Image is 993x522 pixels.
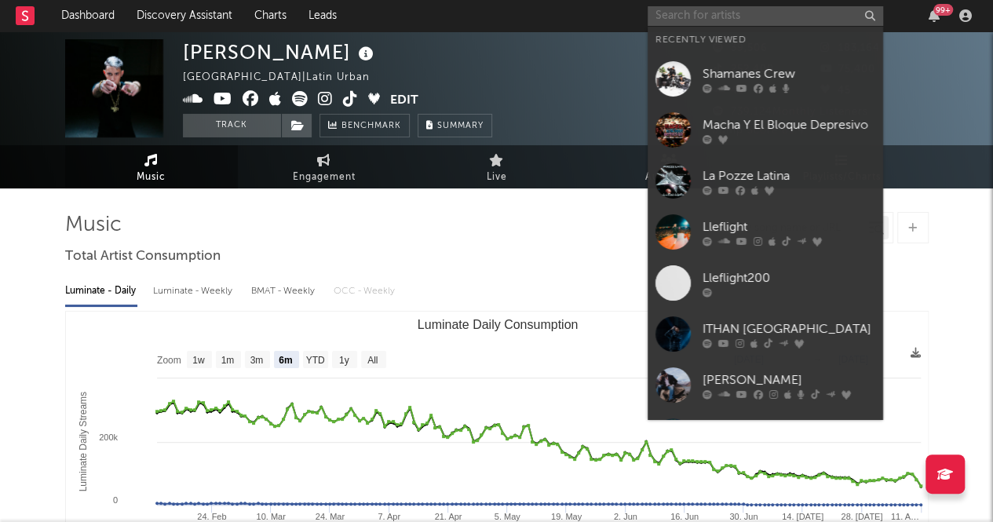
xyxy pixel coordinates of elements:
[251,278,318,305] div: BMAT - Weekly
[648,411,883,462] a: [PERSON_NAME]
[648,308,883,360] a: ITHAN [GEOGRAPHIC_DATA]
[841,512,882,521] text: 28. [DATE]
[648,155,883,206] a: La Pozze Latina
[648,257,883,308] a: Lleflight200
[65,247,221,266] span: Total Artist Consumption
[729,512,758,521] text: 30. Jun
[648,360,883,411] a: [PERSON_NAME]
[341,117,401,136] span: Benchmark
[703,268,875,287] div: Lleflight200
[338,355,349,366] text: 1y
[256,512,286,521] text: 10. Mar
[183,39,378,65] div: [PERSON_NAME]
[703,166,875,185] div: La Pozze Latina
[648,6,883,26] input: Search for artists
[703,115,875,134] div: Macha Y El Bloque Depresivo
[293,168,356,187] span: Engagement
[418,114,492,137] button: Summary
[703,217,875,236] div: Lleflight
[183,114,281,137] button: Track
[65,145,238,188] a: Music
[670,512,698,521] text: 16. Jun
[411,145,583,188] a: Live
[648,53,883,104] a: Shamanes Crew
[933,4,953,16] div: 99 +
[417,318,578,331] text: Luminate Daily Consumption
[550,512,582,521] text: 19. May
[655,31,875,49] div: Recently Viewed
[319,114,410,137] a: Benchmark
[65,278,137,305] div: Luminate - Daily
[583,145,756,188] a: Audience
[197,512,226,521] text: 24. Feb
[378,512,400,521] text: 7. Apr
[434,512,462,521] text: 21. Apr
[645,168,693,187] span: Audience
[153,278,235,305] div: Luminate - Weekly
[437,122,484,130] span: Summary
[494,512,520,521] text: 5. May
[315,512,345,521] text: 24. Mar
[613,512,637,521] text: 2. Jun
[305,355,324,366] text: YTD
[99,433,118,442] text: 200k
[157,355,181,366] text: Zoom
[279,355,292,366] text: 6m
[221,355,234,366] text: 1m
[390,91,418,111] button: Edit
[648,206,883,257] a: Lleflight
[929,9,940,22] button: 99+
[183,68,388,87] div: [GEOGRAPHIC_DATA] | Latin Urban
[77,392,88,491] text: Luminate Daily Streams
[137,168,166,187] span: Music
[781,512,823,521] text: 14. [DATE]
[890,512,918,521] text: 11. A…
[648,104,883,155] a: Macha Y El Bloque Depresivo
[367,355,378,366] text: All
[703,319,875,338] div: ITHAN [GEOGRAPHIC_DATA]
[250,355,263,366] text: 3m
[192,355,205,366] text: 1w
[238,145,411,188] a: Engagement
[487,168,507,187] span: Live
[112,495,117,505] text: 0
[703,64,875,83] div: Shamanes Crew
[703,371,875,389] div: [PERSON_NAME]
